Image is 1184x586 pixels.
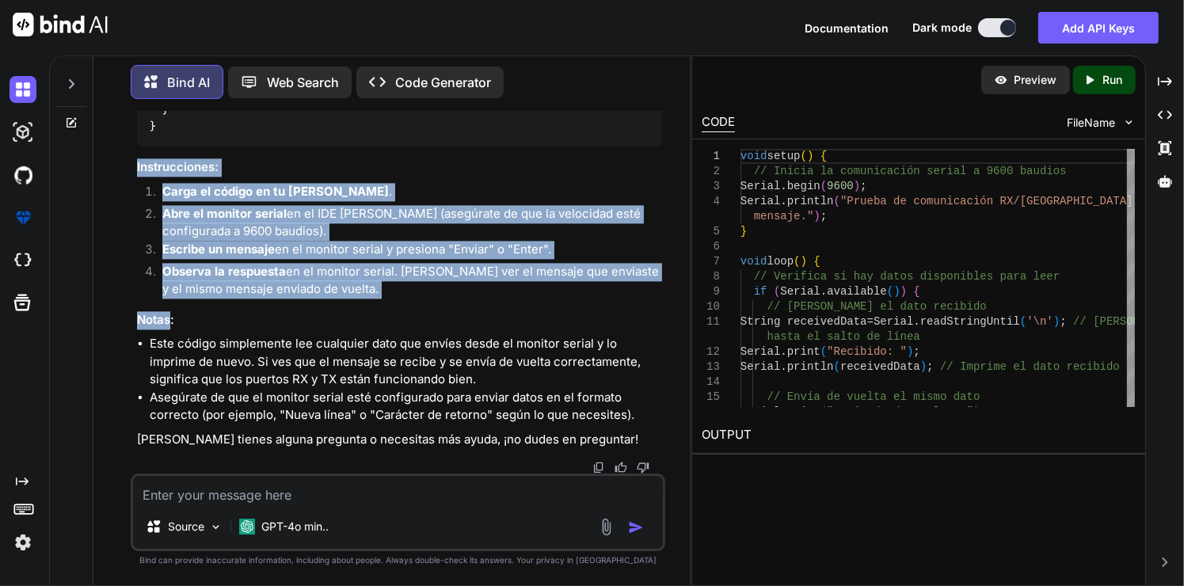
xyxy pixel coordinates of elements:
span: Serial [740,405,780,418]
strong: Abre el monitor serial [162,206,287,221]
div: 12 [702,344,720,360]
span: ( [834,195,840,207]
h3: Notas: [137,311,663,329]
span: println [787,360,834,373]
div: 13 [702,360,720,375]
span: "Recibido: " [828,345,908,358]
img: Bind AI [13,13,108,36]
span: ) [807,150,813,162]
span: ( [801,150,807,162]
span: if [754,285,767,298]
div: 14 [702,375,720,390]
span: . [781,345,787,358]
span: ) [920,360,927,373]
div: 8 [702,269,720,284]
div: 11 [702,314,720,329]
div: 7 [702,254,720,269]
p: Preview [1015,72,1057,88]
span: { [820,150,827,162]
h3: Instrucciones: [137,158,663,177]
span: ) [1053,315,1060,328]
span: void [740,255,767,268]
span: ; [927,360,934,373]
span: ; [820,210,827,223]
span: ( [774,285,780,298]
span: Serial [874,315,913,328]
img: like [615,461,627,474]
div: CODE [702,113,735,132]
span: ) [974,405,980,418]
span: // Envía de vuelta el mismo dato [767,390,980,403]
li: en el monitor serial. [PERSON_NAME] ver el mensaje que enviaste y el mismo mensaje enviado de vue... [150,263,663,299]
img: attachment [597,518,615,536]
div: 5 [702,224,720,239]
span: print [787,405,820,418]
span: ; [914,345,920,358]
span: print [787,345,820,358]
span: String receivedData [740,315,867,328]
span: begin [787,180,820,192]
span: ( [1020,315,1026,328]
strong: Observa la respuesta [162,264,286,279]
span: Serial [740,195,780,207]
div: 9 [702,284,720,299]
span: ( [834,360,840,373]
span: . [781,180,787,192]
div: 4 [702,194,720,209]
span: readStringUntil [920,315,1020,328]
li: Asegúrate de que el monitor serial esté configurado para enviar datos en el formato correcto (por... [150,389,663,424]
span: receivedData [840,360,920,373]
span: loop [767,255,794,268]
span: // Imprime el dato recibido [941,360,1121,373]
span: ; [1060,315,1067,328]
span: Serial [740,180,780,192]
li: Este código simplemente lee cualquier dato que envíes desde el monitor serial y lo imprime de nue... [150,335,663,389]
span: ) [908,345,914,358]
span: hasta el salto de línea [767,330,920,343]
div: 16 [702,405,720,420]
span: . [781,405,787,418]
span: } [740,225,747,238]
span: ( [820,345,827,358]
p: Source [168,519,204,535]
span: 9600 [828,180,855,192]
h2: OUTPUT [692,417,1144,454]
img: preview [994,73,1008,87]
span: available [828,285,888,298]
li: . [150,183,663,205]
div: 10 [702,299,720,314]
span: ( [887,285,893,298]
li: en el IDE [PERSON_NAME] (asegúrate de que la velocidad esté configurada a 9600 baudios). [150,205,663,241]
span: ) [801,255,807,268]
span: ; [980,405,987,418]
img: darkChat [10,76,36,103]
li: en el monitor serial y presiona "Enviar" o "Enter". [150,241,663,263]
span: ( [794,255,801,268]
span: '\n' [1027,315,1054,328]
div: 3 [702,179,720,194]
span: // [PERSON_NAME] el dato recibido [767,300,987,313]
p: Run [1103,72,1123,88]
p: Bind AI [167,73,210,92]
span: void [740,150,767,162]
span: ) [894,285,900,298]
div: 2 [702,164,720,179]
strong: Escribe un mensaje [162,242,275,257]
span: // [PERSON_NAME] [1074,315,1180,328]
p: [PERSON_NAME] tienes alguna pregunta o necesitas más ayuda, ¡no dudes en preguntar! [137,431,663,449]
span: ) [814,210,820,223]
span: ) [854,180,860,192]
img: settings [10,529,36,556]
div: 15 [702,390,720,405]
span: = [867,315,874,328]
div: 1 [702,149,720,164]
div: 6 [702,239,720,254]
span: "Enviando de vuelta: " [828,405,974,418]
strong: Carga el código en tu [PERSON_NAME] [162,184,389,199]
p: GPT-4o min.. [261,519,329,535]
img: githubDark [10,162,36,188]
span: ( [820,405,827,418]
span: // Verifica si hay datos disponibles para leer [754,270,1060,283]
img: chevron down [1122,116,1136,129]
span: . [781,195,787,207]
